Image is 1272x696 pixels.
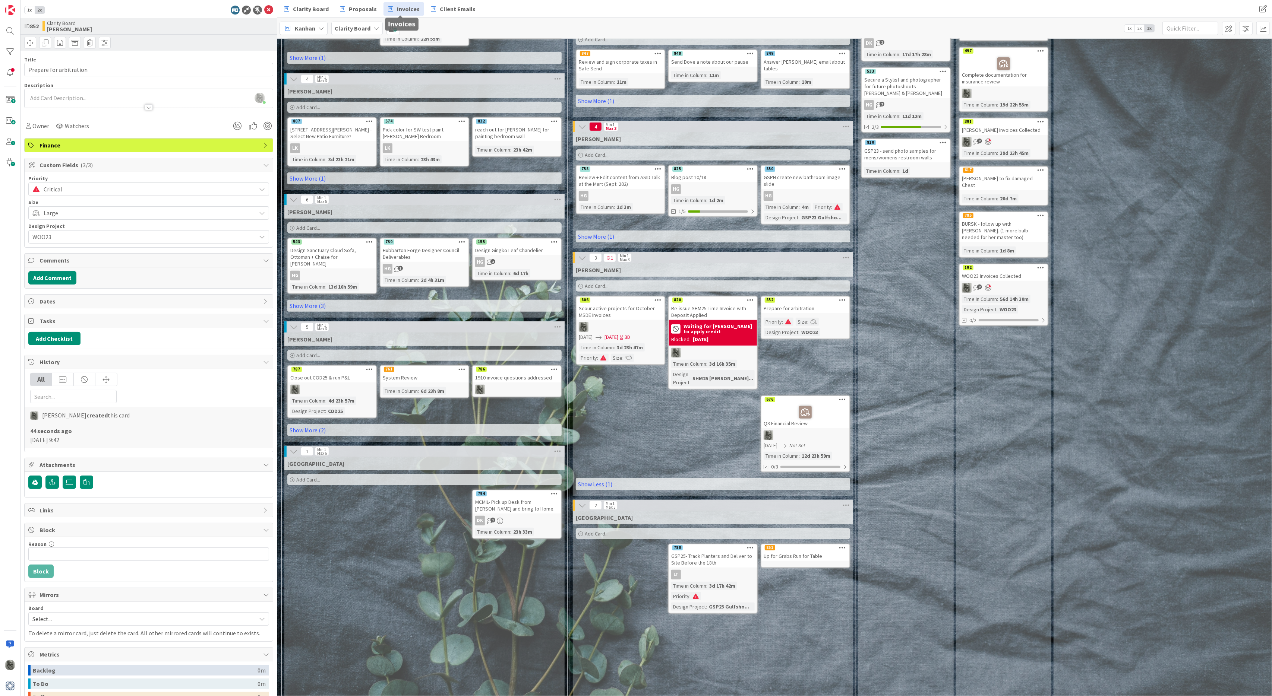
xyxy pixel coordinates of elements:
[473,490,561,514] div: 794MCMIL- Pick up Desk from [PERSON_NAME] and bring to Home.
[288,118,376,125] div: 807
[28,541,47,547] label: Reason
[576,231,850,242] a: Show More (1)
[440,4,476,13] span: Client Emails
[672,51,683,56] div: 848
[671,196,706,204] div: Time in Column
[383,143,392,153] div: LK
[900,112,924,120] div: 11d 12m
[25,6,35,14] span: 1x
[585,283,609,289] span: Add Card...
[669,544,757,568] div: 780GSP25- Track Planters and Deliver to Site Before the 18th
[576,135,621,143] span: Hannah
[287,52,562,64] a: Show More (1)
[764,203,799,211] div: Time in Column
[288,239,376,245] div: 543
[1145,25,1155,32] span: 3x
[384,239,394,245] div: 739
[960,219,1048,242] div: BURSK - follow up with [PERSON_NAME]. (1 more bulb needed for her master too)
[960,137,1048,147] div: PA
[288,245,376,268] div: Design Sanctuary Cloud Sofa, Ottoman + Chaise for [PERSON_NAME]
[669,184,757,194] div: HG
[669,303,757,320] div: Re-issue SHM25 Time Invoice with Deposit Applied
[28,271,76,285] button: Add Comment
[577,166,665,172] div: 758
[288,366,376,373] div: 787
[296,476,320,483] span: Add Card...
[960,167,1048,190] div: 617[PERSON_NAME] to fix damaged Chest
[799,78,800,86] span: :
[398,266,403,271] span: 3
[997,305,998,314] span: :
[977,285,982,289] span: 2
[765,51,775,56] div: 849
[864,50,899,58] div: Time in Column
[35,6,45,14] span: 2x
[290,283,325,291] div: Time in Column
[960,54,1048,86] div: Complete documentation for insurance review
[998,247,1016,255] div: 1d 8m
[475,269,510,277] div: Time in Column
[296,352,320,359] span: Add Card...
[862,68,950,98] div: 533Secure a Stylist and photographer for future photoshoots - [PERSON_NAME] & [PERSON_NAME]
[579,78,614,86] div: Time in Column
[335,2,381,16] a: Proposals
[960,212,1048,242] div: 785BURSK - follow up with [PERSON_NAME]. (1 more bulb needed for her master too)
[765,166,775,172] div: 850
[960,89,1048,98] div: PA
[24,63,273,76] input: type card name here...
[473,239,561,245] div: 155
[761,297,849,303] div: 852
[349,4,377,13] span: Proposals
[960,48,1048,54] div: 497
[419,155,442,163] div: 23h 43m
[761,430,849,440] div: PA
[473,118,561,125] div: 832
[960,174,1048,190] div: [PERSON_NAME] to fix damaged Chest
[669,50,757,57] div: 848
[761,396,849,403] div: 676
[960,264,1048,281] div: 192WOO23 Invoices Collected
[384,119,394,124] div: 574
[679,207,686,215] span: 1/5
[997,247,998,255] span: :
[28,176,269,181] div: Priority
[576,95,850,107] a: Show More (1)
[301,195,313,204] span: 6
[30,22,39,30] b: 852
[761,544,849,551] div: 851
[998,194,1019,203] div: 20d 7m
[419,276,446,284] div: 2d 4h 31m
[962,305,997,314] div: Design Project
[606,127,616,130] div: Max 3
[5,681,15,691] img: avatar
[576,478,850,490] a: Show Less (1)
[962,247,997,255] div: Time in Column
[615,78,628,86] div: 11m
[288,125,376,141] div: [STREET_ADDRESS][PERSON_NAME] - Select New Patio Furniture?
[671,71,706,79] div: Time in Column
[476,119,487,124] div: 832
[799,203,800,211] span: :
[418,35,419,43] span: :
[764,213,798,222] div: Design Project
[963,168,973,173] div: 617
[475,257,485,267] div: HG
[669,166,757,172] div: 825
[40,141,259,150] span: Finance
[296,225,320,231] span: Add Card...
[40,256,259,265] span: Comments
[381,245,468,262] div: Hubbarton Forge Designer Council Deliverables
[800,203,811,211] div: 4m
[383,276,418,284] div: Time in Column
[960,118,1048,135] div: 391[PERSON_NAME] Invoices Collected
[998,149,1030,157] div: 39d 23h 45m
[862,139,950,146] div: 810
[296,104,320,111] span: Add Card...
[577,172,665,189] div: Review + Edit content from ASID Talk at the Mart (Sept. 202)
[706,71,707,79] span: :
[291,119,302,124] div: 807
[576,266,621,274] span: Philip
[30,390,117,403] input: Search...
[585,152,609,158] span: Add Card...
[761,172,849,189] div: GSPH create new bathroom image slide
